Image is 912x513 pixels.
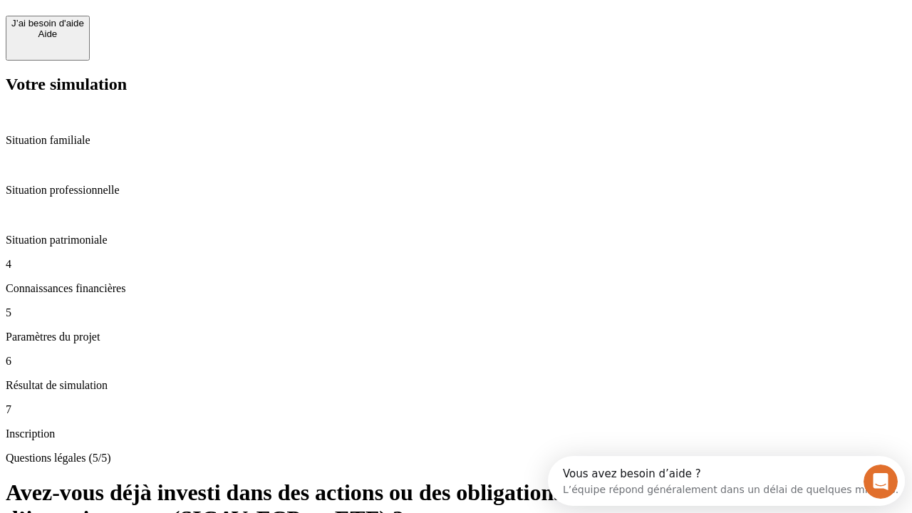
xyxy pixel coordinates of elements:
[6,282,906,295] p: Connaissances financières
[6,331,906,343] p: Paramètres du projet
[15,12,351,24] div: Vous avez besoin d’aide ?
[6,379,906,392] p: Résultat de simulation
[6,6,393,45] div: Ouvrir le Messenger Intercom
[548,456,905,506] iframe: Intercom live chat discovery launcher
[864,465,898,499] iframe: Intercom live chat
[6,306,906,319] p: 5
[11,18,84,28] div: J’ai besoin d'aide
[11,28,84,39] div: Aide
[6,134,906,147] p: Situation familiale
[15,24,351,38] div: L’équipe répond généralement dans un délai de quelques minutes.
[6,234,906,247] p: Situation patrimoniale
[6,184,906,197] p: Situation professionnelle
[6,16,90,61] button: J’ai besoin d'aideAide
[6,403,906,416] p: 7
[6,355,906,368] p: 6
[6,75,906,94] h2: Votre simulation
[6,427,906,440] p: Inscription
[6,258,906,271] p: 4
[6,452,906,465] p: Questions légales (5/5)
